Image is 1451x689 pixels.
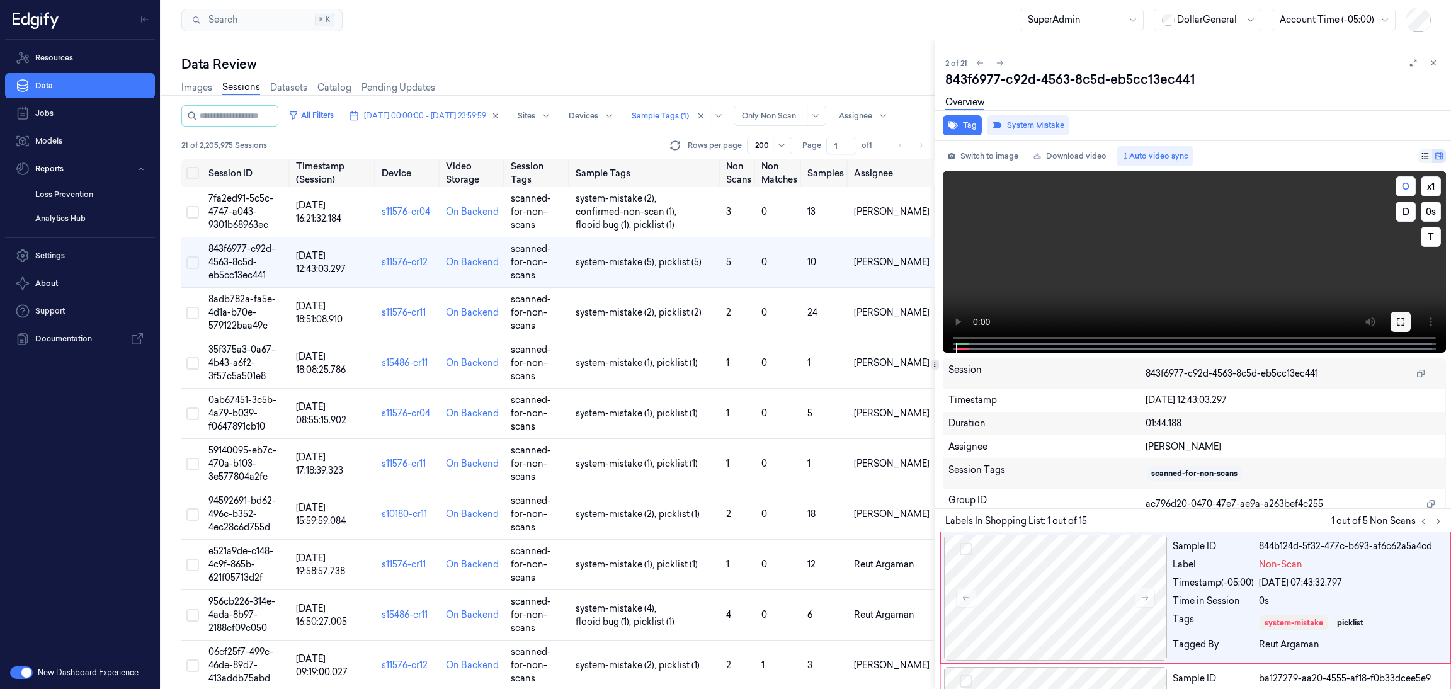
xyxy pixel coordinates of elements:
[382,256,428,268] a: s11576-cr12
[186,206,199,219] button: Select row
[657,457,698,470] span: picklist (1)
[446,508,499,521] a: On Backend
[382,508,427,520] a: s10180-cr11
[726,559,729,570] span: 1
[296,300,343,325] span: [DATE] 18:51:08.910
[1259,672,1443,685] div: ba127279-aa20-4555-af18-f0b33dcee5e9
[945,71,1441,88] div: 843f6977-c92d-4563-8c5d-eb5cc13ec441
[948,417,1145,430] div: Duration
[511,193,551,231] span: scanned-for-non-scans
[511,394,551,432] span: scanned-for-non-scans
[186,307,199,319] button: Select row
[1146,367,1318,380] span: 843f6977-c92d-4563-8c5d-eb5cc13ec441
[854,609,914,620] span: Reut Argaman
[576,356,657,370] span: system-mistake (1) ,
[5,128,155,154] a: Models
[807,307,817,318] span: 24
[945,96,984,110] a: Overview
[5,271,155,296] button: About
[5,243,155,268] a: Settings
[1259,558,1302,571] span: Non-Scan
[446,407,499,420] a: On Backend
[1146,417,1440,430] div: 01:44.188
[807,559,816,570] span: 12
[5,299,155,324] a: Support
[726,508,731,520] span: 2
[296,653,348,678] span: [DATE] 09:19:00.027
[506,159,571,187] th: Session Tags
[854,508,930,520] span: [PERSON_NAME]
[761,609,767,620] span: 0
[761,559,767,570] span: 0
[761,659,765,671] span: 1
[222,81,260,95] a: Sessions
[688,140,742,151] p: Rows per page
[1173,672,1254,685] div: Sample ID
[1337,617,1363,629] div: picklist
[987,115,1069,135] button: System Mistake
[208,193,273,231] span: 7fa2ed91-5c5c-4747-a043-9301b68963ec
[1173,540,1254,553] div: Sample ID
[181,55,935,73] div: Data Review
[317,81,351,94] a: Catalog
[761,407,767,419] span: 0
[296,250,346,275] span: [DATE] 12:43:03.297
[761,307,767,318] span: 0
[382,559,426,570] a: s11576-cr11
[1265,617,1323,629] div: system-mistake
[181,81,212,94] a: Images
[446,205,499,219] a: On Backend
[807,256,816,268] span: 10
[1259,595,1443,608] div: 0s
[382,458,426,469] a: s11576-cr11
[186,508,199,521] button: Select row
[296,351,346,375] span: [DATE] 18:08:25.786
[296,452,343,476] span: [DATE] 17:18:39.323
[761,357,767,368] span: 0
[208,545,273,583] span: e521a9de-c148-4c9f-865b-621f05713d2f
[726,407,729,419] span: 1
[511,293,551,331] span: scanned-for-non-scans
[1146,394,1440,407] div: [DATE] 12:43:03.297
[186,256,199,269] button: Select row
[721,159,756,187] th: Non Scans
[1151,468,1238,479] div: scanned-for-non-scans
[854,659,930,671] span: [PERSON_NAME]
[657,407,698,420] span: picklist (1)
[511,344,551,382] span: scanned-for-non-scans
[382,206,430,217] a: s11576-cr04
[726,256,731,268] span: 5
[382,357,428,368] a: s15486-cr11
[576,457,657,470] span: system-mistake (1) ,
[854,357,930,368] span: [PERSON_NAME]
[382,659,428,671] a: s11576-cr12
[1146,498,1323,511] span: ac796d20-0470-47e7-ae9a-a263bef4c255
[726,206,731,217] span: 3
[960,543,972,555] button: Select row
[208,495,276,533] span: 94592691-bd62-496c-b352-4ec28c6d755d
[5,73,155,98] a: Data
[802,159,849,187] th: Samples
[726,458,729,469] span: 1
[1173,558,1254,571] div: Label
[726,357,729,368] span: 1
[270,81,307,94] a: Datasets
[208,445,276,482] span: 59140095-eb7c-470a-b103-3e577804a2fc
[756,159,802,187] th: Non Matches
[296,502,346,527] span: [DATE] 15:59:59.084
[5,45,155,71] a: Resources
[446,659,499,672] a: On Backend
[960,675,972,688] button: Select row
[296,603,347,627] span: [DATE] 16:50:27.005
[1396,176,1416,196] button: O
[208,394,276,432] span: 0ab67451-3c5b-4a79-b039-f0647891cb10
[571,159,721,187] th: Sample Tags
[576,219,634,232] span: flooid bug (1) ,
[511,545,551,583] span: scanned-for-non-scans
[511,596,551,634] span: scanned-for-non-scans
[511,243,551,281] span: scanned-for-non-scans
[948,464,1145,484] div: Session Tags
[1173,613,1254,633] div: Tags
[446,356,499,370] a: On Backend
[135,9,155,30] button: Toggle Navigation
